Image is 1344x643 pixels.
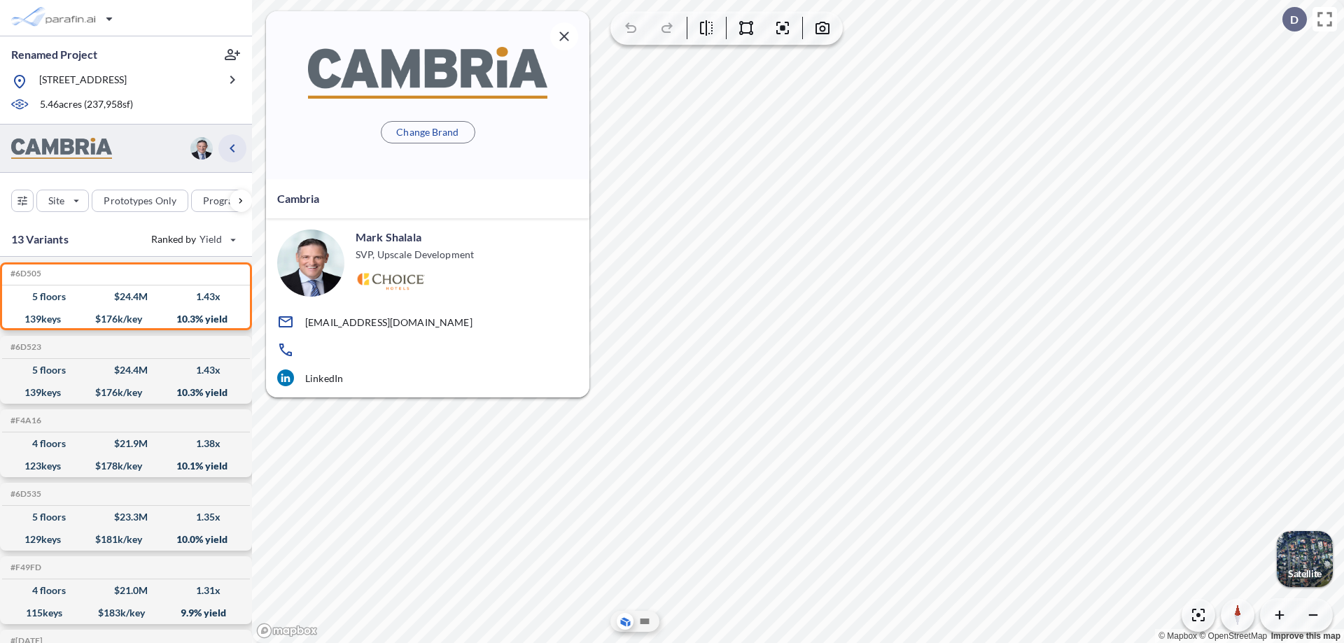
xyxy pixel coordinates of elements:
[1158,631,1197,641] a: Mapbox
[140,228,245,250] button: Ranked by Yield
[636,613,653,630] button: Site Plan
[617,613,633,630] button: Aerial View
[396,125,458,139] p: Change Brand
[277,190,319,207] p: Cambria
[36,190,89,212] button: Site
[203,194,242,208] p: Program
[11,231,69,248] p: 13 Variants
[277,313,578,330] a: [EMAIL_ADDRESS][DOMAIN_NAME]
[8,342,41,352] h5: Click to copy the code
[48,194,64,208] p: Site
[1288,568,1322,579] p: Satellite
[191,190,267,212] button: Program
[305,372,343,384] p: LinkedIn
[1277,531,1333,587] button: Switcher ImageSatellite
[356,229,421,245] p: Mark Shalala
[8,416,41,425] h5: Click to copy the code
[277,369,578,386] a: LinkedIn
[40,97,133,113] p: 5.46 acres ( 237,958 sf)
[39,73,127,90] p: [STREET_ADDRESS]
[381,121,475,143] button: Change Brand
[1199,631,1267,641] a: OpenStreetMap
[8,489,41,499] h5: Click to copy the code
[256,623,318,639] a: Mapbox homepage
[92,190,188,212] button: Prototypes Only
[8,563,41,572] h5: Click to copy the code
[356,248,474,262] p: SVP, Upscale Development
[1271,631,1340,641] a: Improve this map
[104,194,176,208] p: Prototypes Only
[199,232,223,246] span: Yield
[277,229,344,297] img: user logo
[1277,531,1333,587] img: Switcher Image
[8,269,41,278] h5: Click to copy the code
[1290,13,1298,26] p: D
[305,316,472,328] p: [EMAIL_ADDRESS][DOMAIN_NAME]
[11,47,97,62] p: Renamed Project
[308,47,547,98] img: BrandImage
[11,138,112,160] img: BrandImage
[190,137,213,160] img: user logo
[356,273,425,290] img: Logo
